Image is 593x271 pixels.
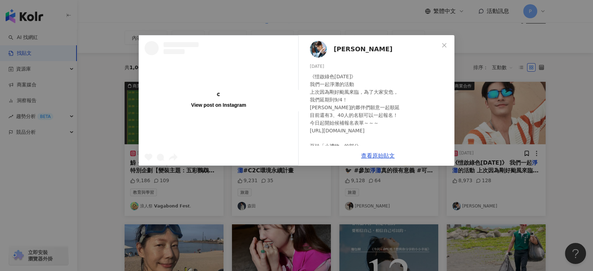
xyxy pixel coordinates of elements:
[310,73,449,204] div: 《愷啟綠色[DATE]》 我們一起淨灘的活動 上次因為剛好颱風來臨，為了大家安危， 我們延期到9/4！ [PERSON_NAME]的夥伴們願意一起順延 目前還有3、40人的名額可以一起報名！ 今...
[441,42,447,48] span: close
[310,63,449,70] div: [DATE]
[310,41,327,58] img: KOL Avatar
[334,44,392,54] span: [PERSON_NAME]
[361,152,395,159] a: 查看原始貼文
[437,38,451,52] button: Close
[139,35,298,165] a: View post on Instagram
[310,41,439,58] a: KOL Avatar[PERSON_NAME]
[191,102,246,108] div: View post on Instagram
